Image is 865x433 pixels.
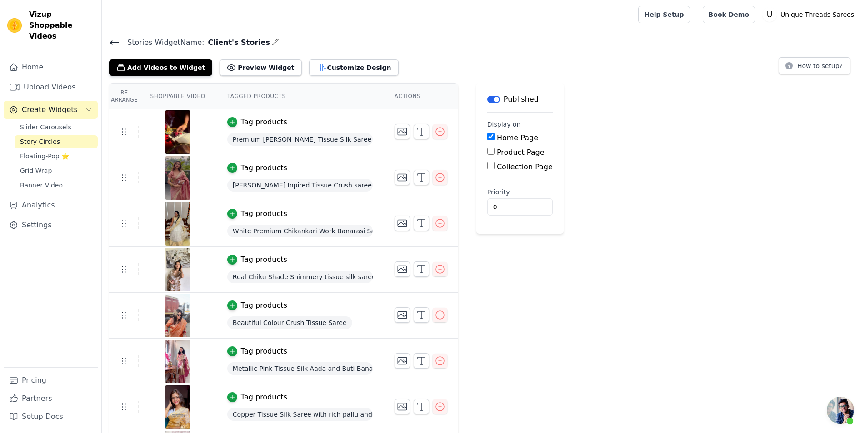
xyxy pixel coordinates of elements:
[4,58,98,76] a: Home
[777,6,858,23] p: Unique Threads Sarees
[779,57,850,74] button: How to setup?
[165,340,190,383] img: reel-preview-27bbf8-3.myshopify.com-3598138444050188435_67509394004.jpeg
[762,6,858,23] button: U Unique Threads Sarees
[395,124,410,139] button: Change Thumbnail
[216,84,384,109] th: Tagged Products
[227,225,373,237] span: White Premium Chikankari Work Banarasi Saree
[241,162,287,173] div: Tag products
[165,110,190,154] img: reel-preview-27bbf8-3.myshopify.com-3548218233570403531_65144836322.jpeg
[227,162,287,173] button: Tag products
[15,150,98,162] a: Floating-Pop ⭐
[15,121,98,133] a: Slider Carousels
[227,316,352,329] span: Beautiful Colour Crush Tissue Saree
[241,254,287,265] div: Tag products
[827,397,854,424] a: Open chat
[165,202,190,246] img: reel-preview-27bbf8-3.myshopify.com-3703884832150599104_45723042115.jpeg
[15,179,98,192] a: Banner Video
[497,133,538,142] label: Home Page
[227,346,287,357] button: Tag products
[4,216,98,234] a: Settings
[165,385,190,429] img: reel-preview-27bbf8-3.myshopify.com-3666280359074943598_59653501576.jpeg
[20,152,69,161] span: Floating-Pop ⭐
[497,162,553,171] label: Collection Page
[139,84,216,109] th: Shoppable Video
[4,389,98,408] a: Partners
[15,164,98,177] a: Grid Wrap
[272,36,279,49] div: Edit Name
[241,346,287,357] div: Tag products
[227,271,373,283] span: Real Chiku Shade Shimmery tissue silk saree with pallu and blouse
[4,371,98,389] a: Pricing
[487,120,521,129] legend: Display on
[20,137,60,146] span: Story Circles
[395,216,410,231] button: Change Thumbnail
[22,104,78,115] span: Create Widgets
[109,84,139,109] th: Re Arrange
[227,300,287,311] button: Tag products
[241,208,287,219] div: Tag products
[227,179,373,192] span: [PERSON_NAME] Inpired Tissue Crush saree with lace work
[165,156,190,200] img: reel-preview-27bbf8-3.myshopify.com-3561309464969404537_27705117659.jpeg
[395,353,410,369] button: Change Thumbnail
[227,362,373,375] span: Metallic Pink Tissue Silk Aada and Buti Banarasi Saree
[29,9,94,42] span: Vizup Shoppable Videos
[767,10,773,19] text: U
[497,148,545,157] label: Product Page
[227,117,287,128] button: Tag products
[15,135,98,148] a: Story Circles
[227,208,287,219] button: Tag products
[227,408,373,421] span: Copper Tissue Silk Saree with rich pallu and blouse
[241,300,287,311] div: Tag products
[309,59,399,76] button: Customize Design
[220,59,301,76] button: Preview Widget
[395,399,410,414] button: Change Thumbnail
[703,6,755,23] a: Book Demo
[20,123,71,132] span: Slider Carousels
[395,307,410,323] button: Change Thumbnail
[241,392,287,403] div: Tag products
[20,166,52,175] span: Grid Wrap
[165,294,190,337] img: reel-preview-27bbf8-3.myshopify.com-3592439522878416118_1984201407.jpeg
[779,64,850,72] a: How to setup?
[638,6,690,23] a: Help Setup
[4,196,98,214] a: Analytics
[20,181,63,190] span: Banner Video
[4,78,98,96] a: Upload Videos
[227,392,287,403] button: Tag products
[395,261,410,277] button: Change Thumbnail
[165,248,190,291] img: reel-preview-27bbf8-3.myshopify.com-3698338722828948989_7353105249.jpeg
[227,254,287,265] button: Tag products
[120,37,204,48] span: Stories Widget Name:
[109,59,212,76] button: Add Videos to Widget
[204,37,270,48] span: Client's Stories
[241,117,287,128] div: Tag products
[227,133,373,146] span: Premium [PERSON_NAME] Tissue Silk Saree
[4,408,98,426] a: Setup Docs
[504,94,539,105] p: Published
[395,170,410,185] button: Change Thumbnail
[7,18,22,33] img: Vizup
[4,101,98,119] button: Create Widgets
[384,84,458,109] th: Actions
[487,187,553,197] label: Priority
